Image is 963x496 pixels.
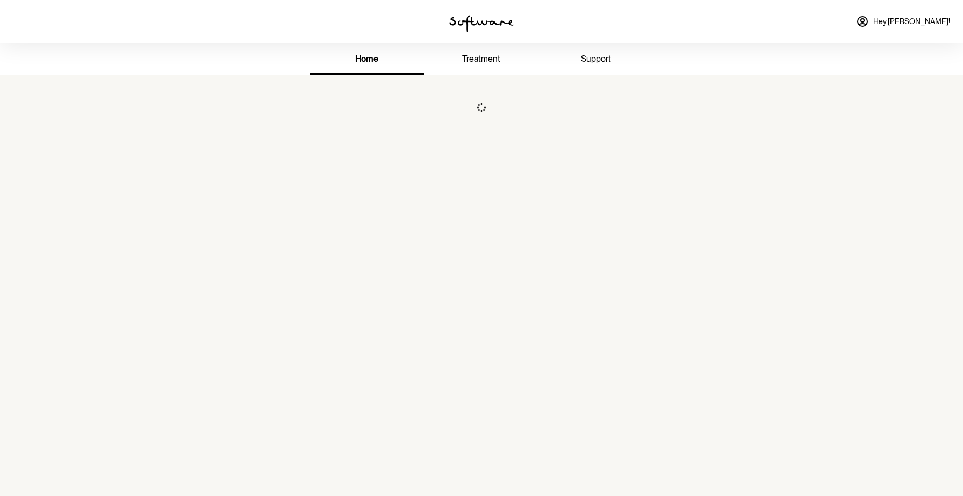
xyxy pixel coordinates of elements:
a: home [310,45,424,75]
a: support [539,45,653,75]
span: Hey, [PERSON_NAME] ! [873,17,950,26]
span: support [581,54,611,64]
span: treatment [462,54,500,64]
a: Hey,[PERSON_NAME]! [850,9,957,34]
a: treatment [424,45,538,75]
img: software logo [449,15,514,32]
span: home [355,54,378,64]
